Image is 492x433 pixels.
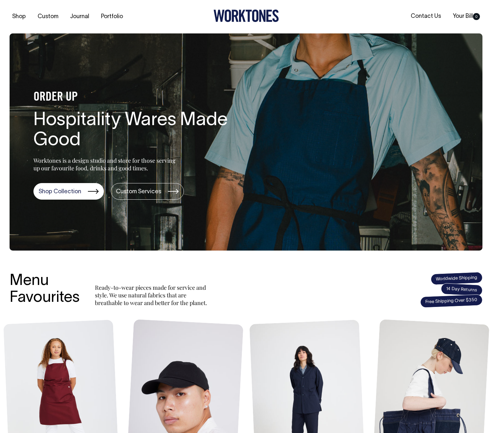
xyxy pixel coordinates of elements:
[95,284,210,307] p: Ready-to-wear pieces made for service and style. We use natural fabrics that are breathable to we...
[68,11,92,22] a: Journal
[473,13,480,20] span: 0
[420,294,482,308] span: Free Shipping Over $350
[10,11,28,22] a: Shop
[33,91,237,104] h4: ORDER UP
[431,272,482,285] span: Worldwide Shipping
[111,183,184,200] a: Custom Services
[450,11,482,22] a: Your Bill0
[408,11,444,22] a: Contact Us
[33,110,237,151] h1: Hospitality Wares Made Good
[33,157,178,172] p: Worktones is a design studio and store for those serving up our favourite food, drinks and good t...
[441,283,483,296] span: 14 Day Returns
[98,11,126,22] a: Portfolio
[33,183,104,200] a: Shop Collection
[10,273,80,307] h3: Menu Favourites
[35,11,61,22] a: Custom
